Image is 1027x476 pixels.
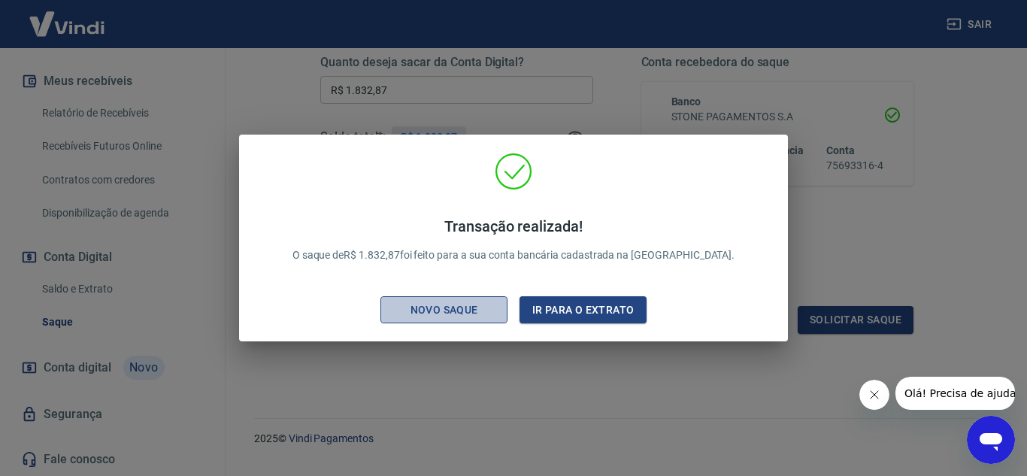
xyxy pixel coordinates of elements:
[292,217,735,263] p: O saque de R$ 1.832,87 foi feito para a sua conta bancária cadastrada na [GEOGRAPHIC_DATA].
[380,296,507,324] button: Novo saque
[895,377,1015,410] iframe: Mensagem da empresa
[967,416,1015,464] iframe: Botão para abrir a janela de mensagens
[292,217,735,235] h4: Transação realizada!
[520,296,647,324] button: Ir para o extrato
[9,11,126,23] span: Olá! Precisa de ajuda?
[392,301,496,320] div: Novo saque
[859,380,889,410] iframe: Fechar mensagem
